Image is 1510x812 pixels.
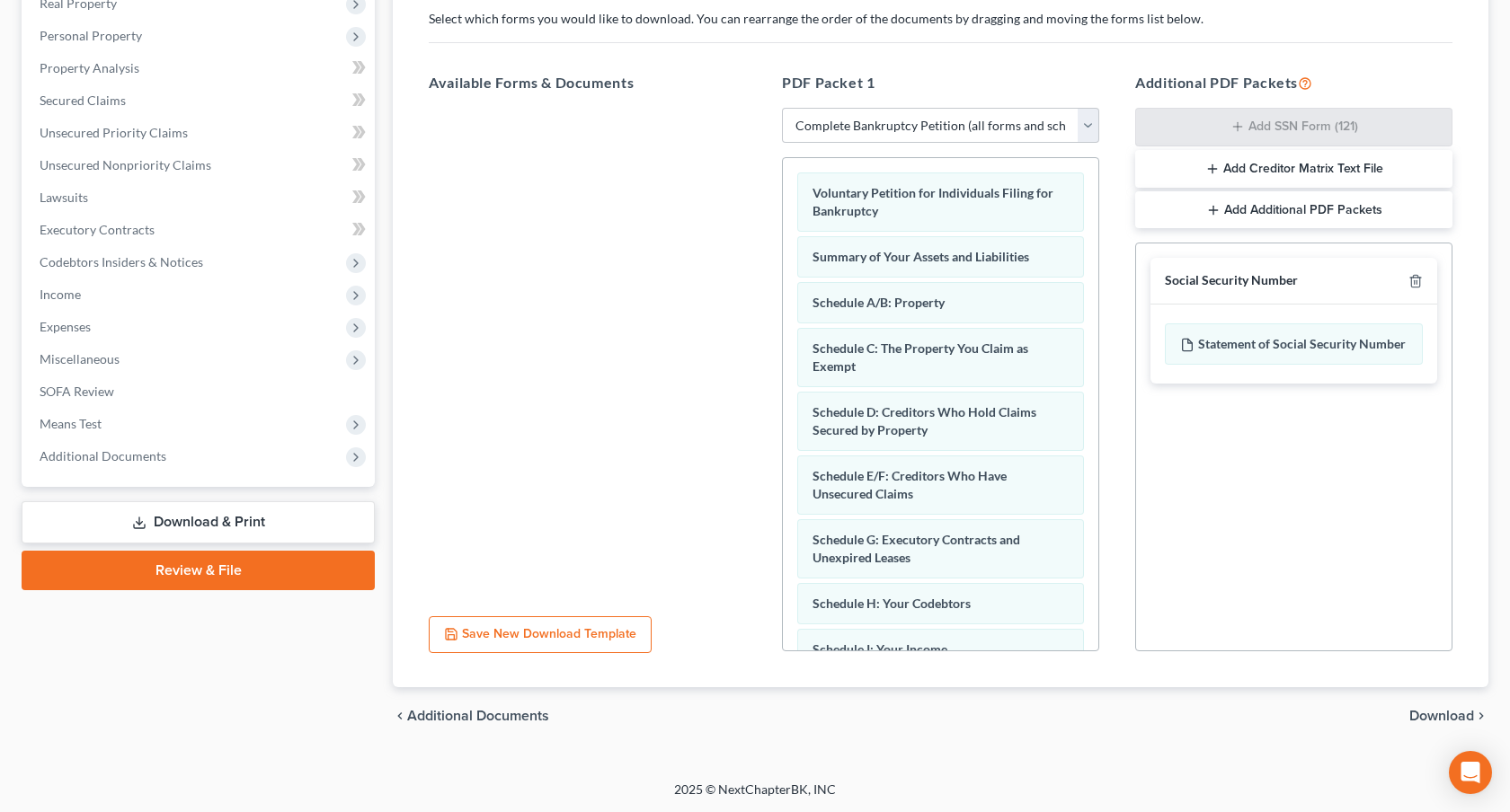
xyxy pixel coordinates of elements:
span: Means Test [40,416,102,431]
a: Unsecured Nonpriority Claims [25,149,375,181]
a: Secured Claims [25,84,375,117]
button: Save New Download Template [429,616,652,654]
div: Social Security Number [1165,272,1298,289]
a: Download & Print [22,501,375,543]
span: Schedule G: Executory Contracts and Unexpired Leases [813,532,1020,565]
p: Select which forms you would like to download. You can rearrange the order of the documents by dr... [429,10,1452,28]
span: Download [1409,709,1474,723]
a: Lawsuits [25,181,375,214]
span: Additional Documents [40,448,166,463]
i: chevron_right [1474,709,1488,723]
i: chevron_left [393,709,407,723]
span: Codebtors Insiders & Notices [40,254,203,269]
a: SOFA Review [25,375,375,408]
div: Statement of Social Security Number [1165,323,1423,365]
span: Personal Property [40,28,142,43]
button: Add SSN Form (121) [1135,108,1452,147]
div: Open Intercom Messenger [1449,751,1492,794]
a: Unsecured Priority Claims [25,117,375,149]
button: Download chevron_right [1409,709,1488,723]
button: Add Additional PDF Packets [1135,191,1452,229]
span: Lawsuits [40,190,88,205]
h5: Available Forms & Documents [429,72,746,93]
a: chevron_left Additional Documents [393,709,549,723]
span: SOFA Review [40,384,114,399]
span: Schedule H: Your Codebtors [813,596,971,611]
span: Schedule D: Creditors Who Hold Claims Secured by Property [813,404,1036,437]
a: Property Analysis [25,52,375,84]
span: Unsecured Nonpriority Claims [40,157,211,172]
h5: Additional PDF Packets [1135,72,1452,93]
span: Voluntary Petition for Individuals Filing for Bankruptcy [813,185,1053,218]
span: Property Analysis [40,60,139,75]
span: Unsecured Priority Claims [40,125,188,140]
h5: PDF Packet 1 [782,72,1099,93]
span: Summary of Your Assets and Liabilities [813,249,1029,264]
a: Executory Contracts [25,214,375,246]
a: Review & File [22,551,375,590]
span: Schedule E/F: Creditors Who Have Unsecured Claims [813,468,1007,501]
span: Additional Documents [407,709,549,723]
button: Add Creditor Matrix Text File [1135,150,1452,188]
span: Schedule I: Your Income [813,641,947,657]
span: Schedule C: The Property You Claim as Exempt [813,340,1028,374]
span: Income [40,287,81,302]
span: Schedule A/B: Property [813,295,945,310]
span: Executory Contracts [40,222,155,237]
span: Expenses [40,319,91,334]
span: Secured Claims [40,93,126,108]
span: Miscellaneous [40,351,120,366]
